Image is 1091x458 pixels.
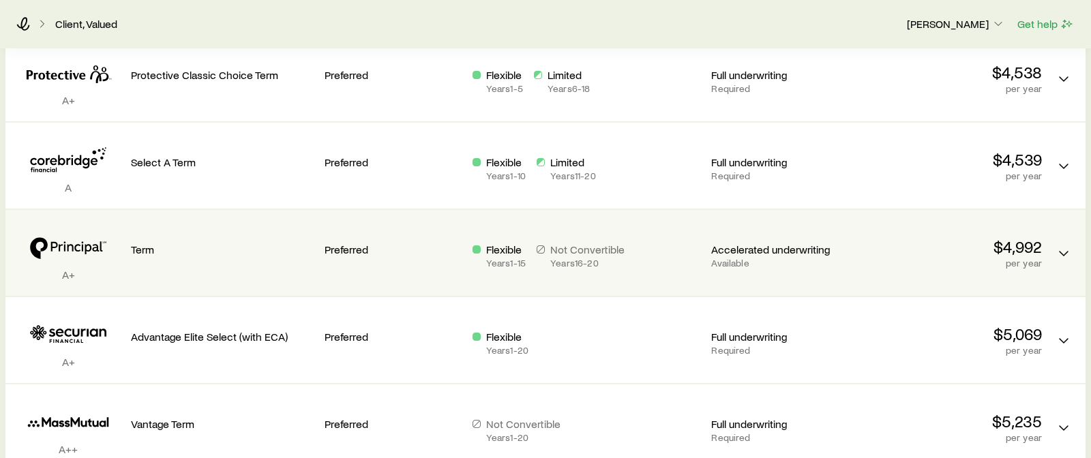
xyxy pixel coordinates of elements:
[16,181,120,194] p: A
[16,93,120,107] p: A+
[486,155,526,169] p: Flexible
[859,345,1042,356] p: per year
[486,345,528,356] p: Years 1 - 20
[325,330,462,343] p: Preferred
[486,330,528,343] p: Flexible
[486,258,526,269] p: Years 1 - 15
[131,243,314,256] p: Term
[859,412,1042,431] p: $5,235
[486,68,523,82] p: Flexible
[859,324,1042,343] p: $5,069
[907,17,1005,31] p: [PERSON_NAME]
[325,243,462,256] p: Preferred
[711,345,848,356] p: Required
[131,155,314,169] p: Select A Term
[550,155,596,169] p: Limited
[325,68,462,82] p: Preferred
[548,68,590,82] p: Limited
[550,170,596,181] p: Years 11 - 20
[859,63,1042,82] p: $4,538
[131,330,314,343] p: Advantage Elite Select (with ECA)
[859,170,1042,181] p: per year
[711,83,848,94] p: Required
[859,258,1042,269] p: per year
[711,68,848,82] p: Full underwriting
[16,355,120,369] p: A+
[486,432,561,443] p: Years 1 - 20
[711,155,848,169] p: Full underwriting
[711,432,848,443] p: Required
[550,258,625,269] p: Years 16 - 20
[486,243,526,256] p: Flexible
[55,18,118,31] a: Client, Valued
[1017,16,1075,32] button: Get help
[325,155,462,169] p: Preferred
[859,432,1042,443] p: per year
[859,237,1042,256] p: $4,992
[906,16,1006,33] button: [PERSON_NAME]
[711,417,848,431] p: Full underwriting
[711,330,848,343] p: Full underwriting
[859,83,1042,94] p: per year
[711,170,848,181] p: Required
[486,83,523,94] p: Years 1 - 5
[486,417,561,431] p: Not Convertible
[711,258,848,269] p: Available
[325,417,462,431] p: Preferred
[16,268,120,281] p: A+
[16,442,120,456] p: A++
[131,417,314,431] p: Vantage Term
[486,170,526,181] p: Years 1 - 10
[131,68,314,82] p: Protective Classic Choice Term
[859,150,1042,169] p: $4,539
[548,83,590,94] p: Years 6 - 18
[550,243,625,256] p: Not Convertible
[711,243,848,256] p: Accelerated underwriting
